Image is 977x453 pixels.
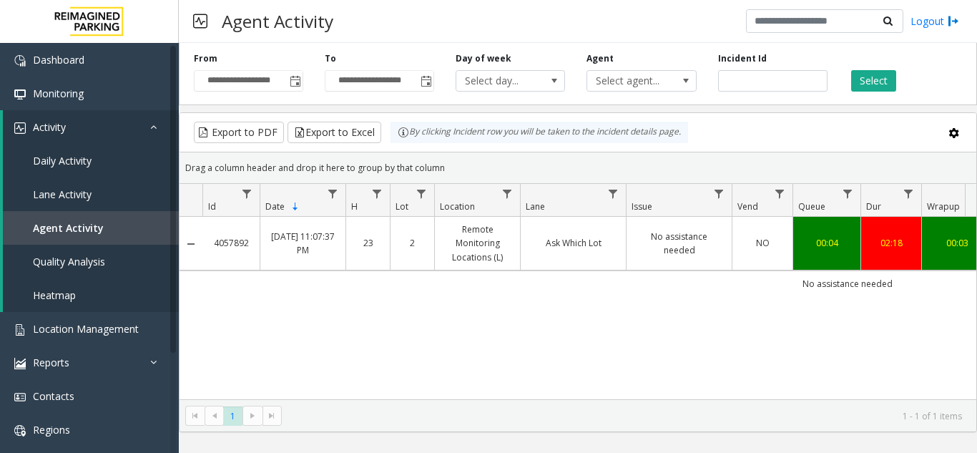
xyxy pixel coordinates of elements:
[632,200,652,213] span: Issue
[456,71,543,91] span: Select day...
[14,324,26,336] img: 'icon'
[290,410,962,422] kendo-pager-info: 1 - 1 of 1 items
[215,4,340,39] h3: Agent Activity
[756,237,770,249] span: NO
[265,200,285,213] span: Date
[443,223,511,264] a: Remote Monitoring Locations (L)
[927,200,960,213] span: Wrapup
[14,89,26,100] img: 'icon'
[14,391,26,403] img: 'icon'
[33,423,70,437] span: Regions
[14,425,26,437] img: 'icon'
[396,200,408,213] span: Lot
[208,200,216,213] span: Id
[33,288,76,302] span: Heatmap
[33,356,69,369] span: Reports
[399,236,426,250] a: 2
[418,71,433,91] span: Toggle popup
[194,52,217,65] label: From
[33,53,84,67] span: Dashboard
[193,4,207,39] img: pageIcon
[899,184,918,203] a: Dur Filter Menu
[288,122,381,143] button: Export to Excel
[3,110,179,144] a: Activity
[33,322,139,336] span: Location Management
[3,278,179,312] a: Heatmap
[391,122,688,143] div: By clicking Incident row you will be taken to the incident details page.
[355,236,381,250] a: 23
[223,406,242,426] span: Page 1
[798,200,825,213] span: Queue
[14,122,26,134] img: 'icon'
[287,71,303,91] span: Toggle popup
[33,221,104,235] span: Agent Activity
[33,187,92,201] span: Lane Activity
[33,255,105,268] span: Quality Analysis
[526,200,545,213] span: Lane
[587,71,674,91] span: Select agent...
[237,184,257,203] a: Id Filter Menu
[851,70,896,92] button: Select
[866,200,881,213] span: Dur
[948,14,959,29] img: logout
[323,184,343,203] a: Date Filter Menu
[440,200,475,213] span: Location
[741,236,784,250] a: NO
[398,127,409,138] img: infoIcon.svg
[718,52,767,65] label: Incident Id
[710,184,729,203] a: Issue Filter Menu
[33,120,66,134] span: Activity
[368,184,387,203] a: H Filter Menu
[802,236,852,250] a: 00:04
[33,389,74,403] span: Contacts
[412,184,431,203] a: Lot Filter Menu
[14,358,26,369] img: 'icon'
[635,230,723,257] a: No assistance needed
[269,230,337,257] a: [DATE] 11:07:37 PM
[586,52,614,65] label: Agent
[870,236,913,250] a: 02:18
[211,236,251,250] a: 4057892
[33,154,92,167] span: Daily Activity
[3,144,179,177] a: Daily Activity
[910,14,959,29] a: Logout
[194,122,284,143] button: Export to PDF
[325,52,336,65] label: To
[3,245,179,278] a: Quality Analysis
[3,177,179,211] a: Lane Activity
[180,184,976,399] div: Data table
[351,200,358,213] span: H
[498,184,517,203] a: Location Filter Menu
[456,52,511,65] label: Day of week
[529,236,617,250] a: Ask Which Lot
[770,184,790,203] a: Vend Filter Menu
[737,200,758,213] span: Vend
[180,238,202,250] a: Collapse Details
[838,184,858,203] a: Queue Filter Menu
[3,211,179,245] a: Agent Activity
[604,184,623,203] a: Lane Filter Menu
[180,155,976,180] div: Drag a column header and drop it here to group by that column
[33,87,84,100] span: Monitoring
[290,201,301,213] span: Sortable
[14,55,26,67] img: 'icon'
